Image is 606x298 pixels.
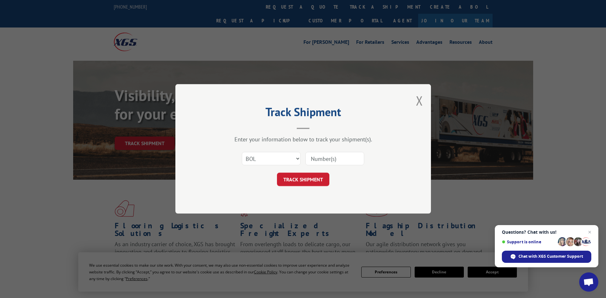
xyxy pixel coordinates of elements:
[579,272,598,292] div: Open chat
[416,92,423,109] button: Close modal
[518,254,583,259] span: Chat with XGS Customer Support
[305,152,364,166] input: Number(s)
[502,230,591,235] span: Questions? Chat with us!
[207,107,399,120] h2: Track Shipment
[502,239,556,244] span: Support is online
[502,251,591,263] div: Chat with XGS Customer Support
[207,136,399,143] div: Enter your information below to track your shipment(s).
[586,228,594,236] span: Close chat
[277,173,329,186] button: TRACK SHIPMENT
